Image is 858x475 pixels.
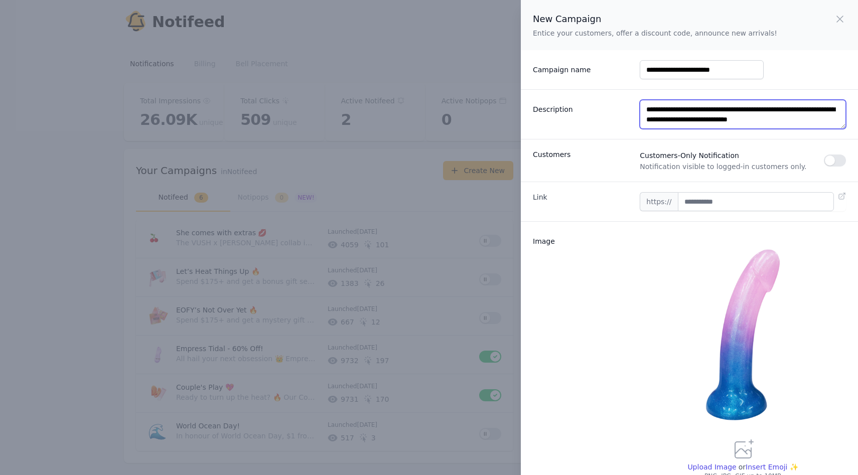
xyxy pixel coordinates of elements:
[533,149,632,160] h3: Customers
[533,61,632,75] label: Campaign name
[65,139,120,147] span: New conversation
[84,351,127,357] span: We run on Gist
[533,232,632,246] label: Image
[533,28,777,38] p: Entice your customers, offer a discount code, announce new arrivals!
[640,232,846,438] img: D1aIFtnFqSM6AAAAAElFTkSuQmCC
[640,192,677,211] span: https://
[746,462,798,472] span: Insert Emoji ✨
[16,133,185,153] button: New conversation
[15,67,186,115] h2: Don't see Notifeed in your header? Let me know and I'll set it up! ✅
[687,463,736,471] span: Upload Image
[640,149,824,162] span: Customers-Only Notification
[533,192,632,202] label: Link
[15,49,186,65] h1: Hello!
[640,162,824,172] span: Notification visible to logged-in customers only.
[533,12,777,26] h2: New Campaign
[737,462,746,472] p: or
[533,100,632,114] label: Description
